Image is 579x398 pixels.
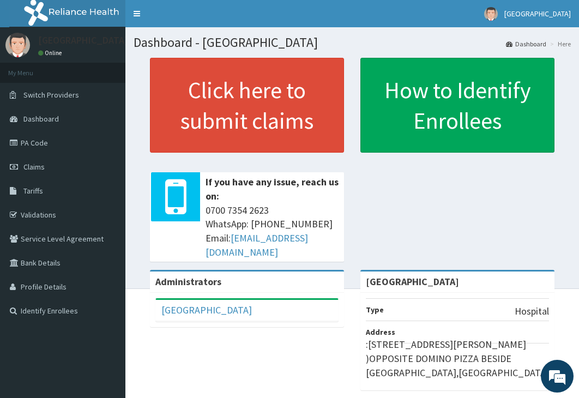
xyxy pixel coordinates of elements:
p: [GEOGRAPHIC_DATA] [38,35,128,45]
img: User Image [484,7,498,21]
span: Dashboard [23,114,59,124]
h1: Dashboard - [GEOGRAPHIC_DATA] [134,35,571,50]
strong: [GEOGRAPHIC_DATA] [366,275,459,288]
span: Switch Providers [23,90,79,100]
b: If you have any issue, reach us on: [206,176,339,202]
span: [GEOGRAPHIC_DATA] [504,9,571,19]
span: Tariffs [23,186,43,196]
b: Administrators [155,275,221,288]
a: Click here to submit claims [150,58,344,153]
a: Dashboard [506,39,546,49]
a: [GEOGRAPHIC_DATA] [161,304,252,316]
img: User Image [5,33,30,57]
span: Claims [23,162,45,172]
p: Hospital [515,304,549,318]
span: 0700 7354 2623 WhatsApp: [PHONE_NUMBER] Email: [206,203,339,260]
li: Here [547,39,571,49]
a: [EMAIL_ADDRESS][DOMAIN_NAME] [206,232,308,258]
a: How to Identify Enrollees [360,58,554,153]
b: Type [366,305,384,315]
a: Online [38,49,64,57]
b: Address [366,327,395,337]
p: :[STREET_ADDRESS][PERSON_NAME] )OPPOSITE DOMINO PIZZA BESIDE [GEOGRAPHIC_DATA],[GEOGRAPHIC_DATA] [366,337,549,379]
